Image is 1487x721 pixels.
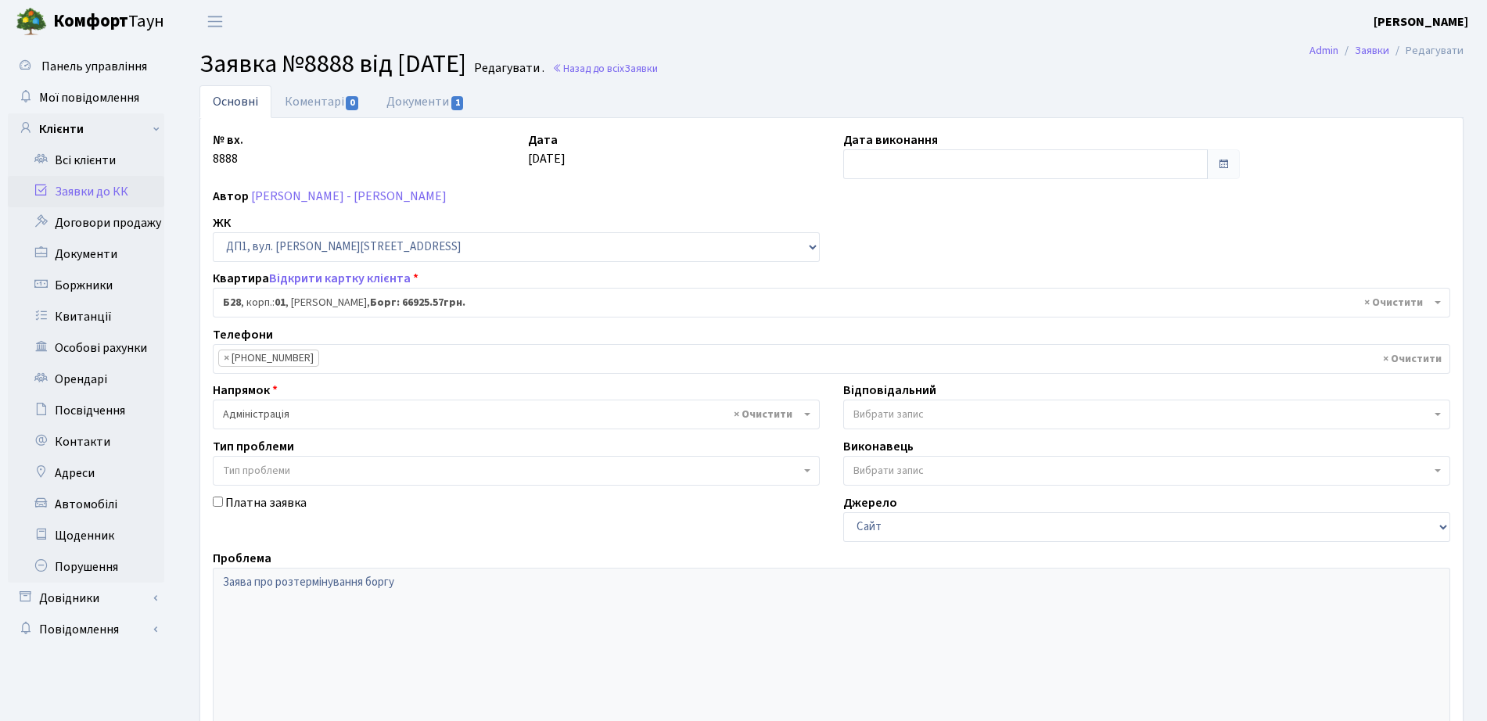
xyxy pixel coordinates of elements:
[8,426,164,457] a: Контакти
[201,131,516,179] div: 8888
[213,437,294,456] label: Тип проблеми
[213,213,231,232] label: ЖК
[225,493,307,512] label: Платна заявка
[843,493,897,512] label: Джерело
[223,407,800,422] span: Адміністрація
[41,58,147,75] span: Панель управління
[8,364,164,395] a: Орендарі
[1355,42,1389,59] a: Заявки
[224,350,229,366] span: ×
[8,583,164,614] a: Довідники
[1374,13,1468,31] a: [PERSON_NAME]
[8,301,164,332] a: Квитанції
[8,270,164,301] a: Боржники
[853,463,924,479] span: Вибрати запис
[853,407,924,422] span: Вибрати запис
[1364,295,1423,310] span: Видалити всі елементи
[223,463,290,479] span: Тип проблеми
[213,325,273,344] label: Телефони
[624,61,658,76] span: Заявки
[8,113,164,145] a: Клієнти
[223,295,241,310] b: Б28
[843,131,938,149] label: Дата виконання
[8,520,164,551] a: Щоденник
[1389,42,1464,59] li: Редагувати
[8,176,164,207] a: Заявки до КК
[199,85,271,118] a: Основні
[8,332,164,364] a: Особові рахунки
[53,9,128,34] b: Комфорт
[8,82,164,113] a: Мої повідомлення
[199,46,466,82] span: Заявка №8888 від [DATE]
[471,61,544,76] small: Редагувати .
[213,187,249,206] label: Автор
[8,51,164,82] a: Панель управління
[269,270,411,287] a: Відкрити картку клієнта
[734,407,792,422] span: Видалити всі елементи
[39,89,139,106] span: Мої повідомлення
[528,131,558,149] label: Дата
[843,437,914,456] label: Виконавець
[1374,13,1468,30] b: [PERSON_NAME]
[8,395,164,426] a: Посвідчення
[196,9,235,34] button: Переключити навігацію
[213,400,820,429] span: Адміністрація
[1286,34,1487,67] nav: breadcrumb
[552,61,658,76] a: Назад до всіхЗаявки
[213,269,418,288] label: Квартира
[843,381,936,400] label: Відповідальний
[8,239,164,270] a: Документи
[275,295,286,310] b: 01
[8,489,164,520] a: Автомобілі
[516,131,831,179] div: [DATE]
[251,188,447,205] a: [PERSON_NAME] - [PERSON_NAME]
[1383,351,1442,367] span: Видалити всі елементи
[16,6,47,38] img: logo.png
[8,614,164,645] a: Повідомлення
[373,85,478,118] a: Документи
[213,381,278,400] label: Напрямок
[218,350,319,367] li: 096-573-99-39
[223,295,1431,310] span: <b>Б28</b>, корп.: <b>01</b>, Забігай Любов Сергіївна, <b>Борг: 66925.57грн.</b>
[213,131,243,149] label: № вх.
[346,96,358,110] span: 0
[8,207,164,239] a: Договори продажу
[8,551,164,583] a: Порушення
[53,9,164,35] span: Таун
[271,85,373,118] a: Коментарі
[213,549,271,568] label: Проблема
[370,295,465,310] b: Борг: 66925.57грн.
[1309,42,1338,59] a: Admin
[8,145,164,176] a: Всі клієнти
[213,288,1450,317] span: <b>Б28</b>, корп.: <b>01</b>, Забігай Любов Сергіївна, <b>Борг: 66925.57грн.</b>
[451,96,464,110] span: 1
[8,457,164,489] a: Адреси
